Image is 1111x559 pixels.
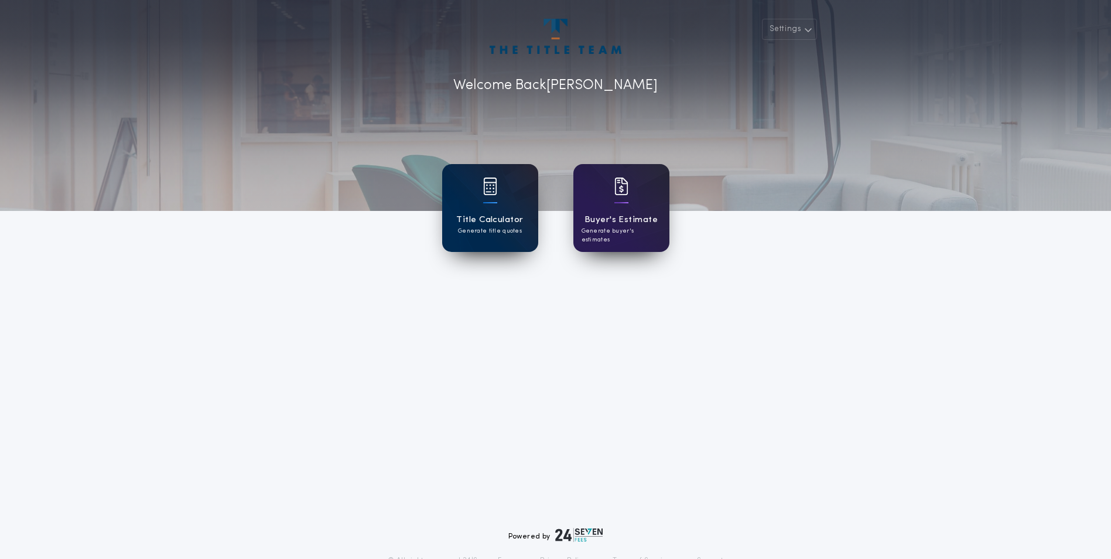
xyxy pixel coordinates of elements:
[483,178,497,195] img: card icon
[456,213,523,227] h1: Title Calculator
[508,528,603,542] div: Powered by
[453,75,658,96] p: Welcome Back [PERSON_NAME]
[442,164,538,252] a: card iconTitle CalculatorGenerate title quotes
[458,227,522,236] p: Generate title quotes
[573,164,669,252] a: card iconBuyer's EstimateGenerate buyer's estimates
[555,528,603,542] img: logo
[582,227,661,244] p: Generate buyer's estimates
[762,19,817,40] button: Settings
[584,213,658,227] h1: Buyer's Estimate
[614,178,628,195] img: card icon
[490,19,621,54] img: account-logo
